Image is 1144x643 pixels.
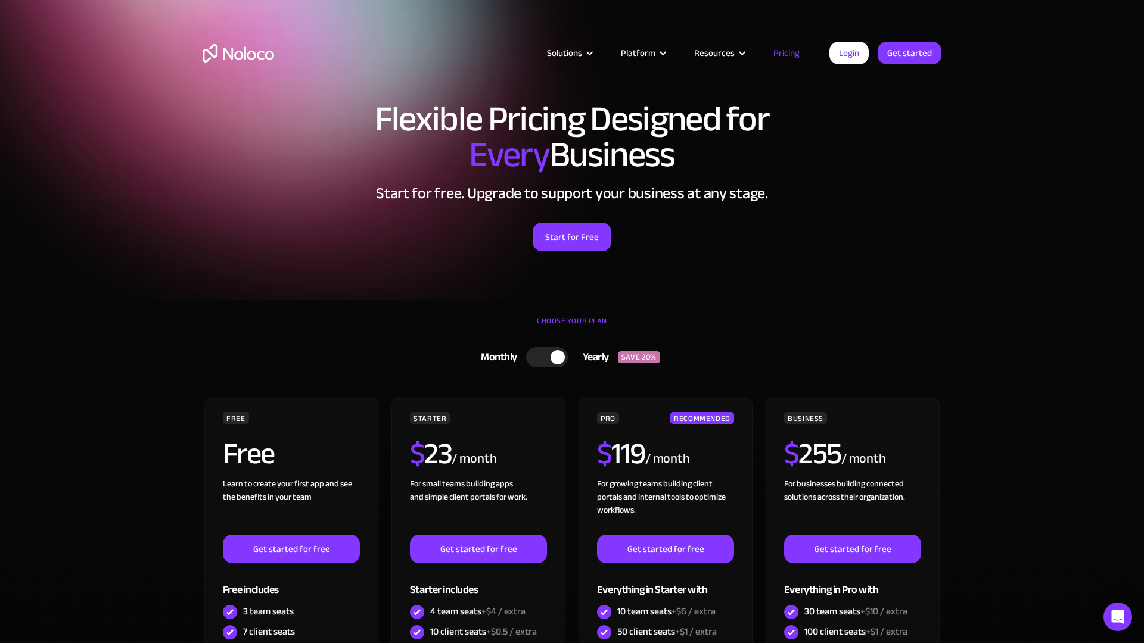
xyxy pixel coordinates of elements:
div: 30 team seats [804,605,907,618]
h2: 255 [784,439,841,469]
a: Pricing [758,45,815,61]
div: 3 team seats [243,605,294,618]
div: CHOOSE YOUR PLAN [203,312,941,342]
div: Resources [679,45,758,61]
div: Platform [606,45,679,61]
div: 7 client seats [243,625,295,638]
div: Free includes [223,563,360,602]
div: Monthly [466,348,526,366]
span: +$1 / extra [866,623,907,641]
span: +$6 / extra [672,603,716,620]
a: Get started for free [410,535,547,563]
a: Login [829,42,869,64]
div: Everything in Pro with [784,563,921,602]
a: Get started for free [784,535,921,563]
h2: Start for free. Upgrade to support your business at any stage. [203,185,941,202]
a: Get started for free [223,535,360,563]
div: For growing teams building client portals and internal tools to optimize workflows. [597,477,734,535]
div: Solutions [532,45,606,61]
a: Get started for free [597,535,734,563]
div: / month [452,450,496,469]
div: Solutions [547,45,582,61]
span: +$4 / extra [481,603,526,620]
div: 4 team seats [430,605,526,618]
a: Get started [878,42,941,64]
div: 100 client seats [804,625,907,638]
div: Learn to create your first app and see the benefits in your team ‍ [223,477,360,535]
span: Every [469,121,549,188]
span: +$0.5 / extra [486,623,537,641]
h1: Flexible Pricing Designed for Business [203,101,941,173]
a: home [203,44,274,63]
h2: 119 [597,439,645,469]
h2: 23 [410,439,452,469]
div: 10 team seats [617,605,716,618]
div: For businesses building connected solutions across their organization. ‍ [784,477,921,535]
div: FREE [223,412,249,424]
div: Yearly [568,348,618,366]
div: 50 client seats [617,625,717,638]
div: Starter includes [410,563,547,602]
div: Open Intercom Messenger [1103,603,1132,631]
div: RECOMMENDED [670,412,734,424]
span: +$1 / extra [675,623,717,641]
div: Everything in Starter with [597,563,734,602]
span: $ [410,426,425,482]
div: For small teams building apps and simple client portals for work. ‍ [410,477,547,535]
div: 10 client seats [430,625,537,638]
span: $ [784,426,799,482]
span: +$10 / extra [860,603,907,620]
a: Start for Free [533,223,611,251]
div: PRO [597,412,619,424]
div: BUSINESS [784,412,827,424]
div: Platform [621,45,655,61]
div: Resources [694,45,735,61]
div: / month [645,450,690,469]
h2: Free [223,439,275,469]
span: $ [597,426,612,482]
div: SAVE 20% [618,351,660,363]
div: / month [841,450,886,469]
div: STARTER [410,412,450,424]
